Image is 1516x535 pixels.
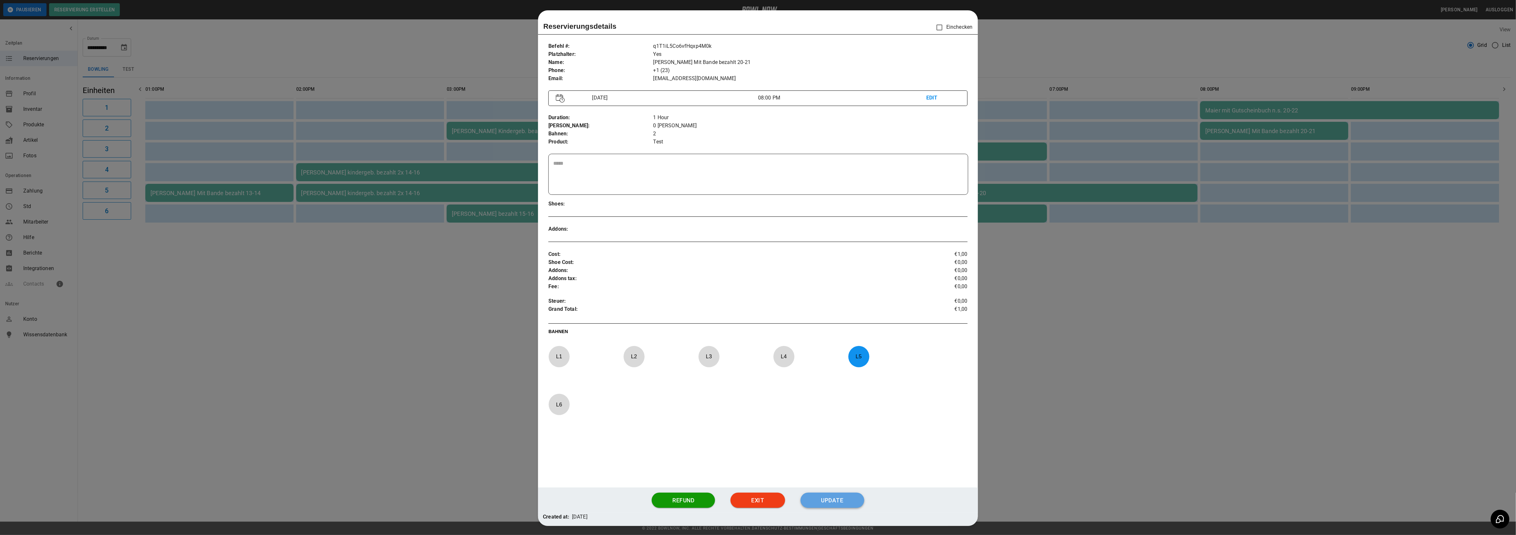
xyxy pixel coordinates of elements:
p: L 4 [773,349,794,364]
p: €0,00 [898,275,967,283]
p: BAHNEN [548,328,967,337]
p: €0,00 [898,297,967,305]
p: [EMAIL_ADDRESS][DOMAIN_NAME] [653,75,968,83]
p: Addons tax : [548,275,898,283]
p: €0,00 [898,267,967,275]
p: 0 [PERSON_NAME] [653,122,968,130]
p: [PERSON_NAME] : [548,122,653,130]
p: Test [653,138,968,146]
p: Product : [548,138,653,146]
button: Refund [652,493,715,508]
p: Fee : [548,283,898,291]
p: 08:00 PM [758,94,926,102]
p: Reservierungsdetails [543,21,617,32]
p: €0,00 [898,283,967,291]
p: Bahnen : [548,130,653,138]
p: Email : [548,75,653,83]
p: Duration : [548,114,653,122]
p: €1,00 [898,305,967,315]
p: Platzhalter : [548,50,653,58]
p: 1 Hour [653,114,968,122]
p: Steuer : [548,297,898,305]
button: Exit [731,493,785,508]
p: EDIT [926,94,960,102]
p: Created at: [543,513,569,521]
p: Shoe Cost : [548,258,898,267]
p: Addons : [548,225,653,233]
p: [DATE] [572,513,587,521]
p: L 2 [623,349,645,364]
p: Einchecken [933,21,973,34]
p: Grand Total : [548,305,898,315]
img: Vector [556,94,565,103]
p: [DATE] [590,94,758,102]
button: Update [801,493,864,508]
p: +1 (23) [653,67,968,75]
p: Phone : [548,67,653,75]
p: L 1 [548,349,570,364]
p: L 5 [848,349,869,364]
p: Befehl # : [548,42,653,50]
p: 2 [653,130,968,138]
p: L 6 [548,397,570,412]
p: €0,00 [898,258,967,267]
p: Name : [548,58,653,67]
p: Cost : [548,250,898,258]
p: Shoes : [548,200,653,208]
p: [PERSON_NAME] Mit Bande bezahlt 20-21 [653,58,968,67]
p: q1T1iL5Co6vfHqxp4M0k [653,42,968,50]
p: L 3 [698,349,720,364]
p: €1,00 [898,250,967,258]
p: Yes [653,50,968,58]
p: Addons : [548,267,898,275]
